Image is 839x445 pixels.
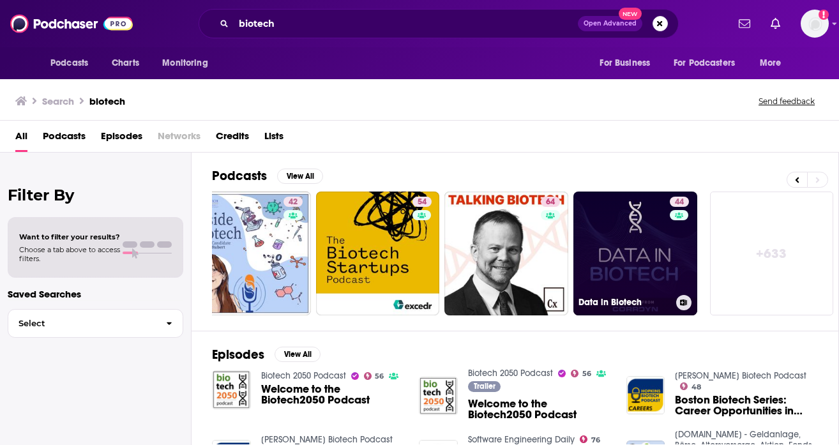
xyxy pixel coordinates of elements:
button: Select [8,309,183,338]
a: +633 [710,192,834,315]
h3: Data in Biotech [578,297,671,308]
button: Open AdvancedNew [578,16,642,31]
h3: biotech [89,95,125,107]
a: Lists [264,126,283,152]
input: Search podcasts, credits, & more... [234,13,578,34]
a: Biotech 2050 Podcast [261,370,346,381]
a: Episodes [101,126,142,152]
a: 56 [571,370,591,377]
h2: Podcasts [212,168,267,184]
a: 44 [670,197,689,207]
a: 64 [444,192,568,315]
span: Monitoring [162,54,208,72]
span: 56 [375,373,384,379]
a: Podcasts [43,126,86,152]
a: Welcome to the Biotech2050 Podcast [468,398,611,420]
a: 48 [680,382,701,390]
img: User Profile [801,10,829,38]
a: Credits [216,126,249,152]
span: Open Advanced [584,20,637,27]
span: More [760,54,782,72]
a: 54 [412,197,432,207]
a: Biotech 2050 Podcast [468,368,553,379]
span: 48 [692,384,701,390]
span: Podcasts [50,54,88,72]
span: Logged in as allisonstowell [801,10,829,38]
span: 54 [418,196,427,209]
a: 64 [541,197,560,207]
button: open menu [42,51,105,75]
p: Saved Searches [8,288,183,300]
span: For Podcasters [674,54,735,72]
a: All [15,126,27,152]
span: 76 [591,437,600,443]
button: open menu [153,51,224,75]
span: Networks [158,126,200,152]
span: Choose a tab above to access filters. [19,245,120,263]
button: Send feedback [755,96,819,107]
a: EpisodesView All [212,347,321,363]
a: Software Engineering Daily [468,434,575,445]
span: For Business [600,54,650,72]
span: Select [8,319,156,328]
a: 56 [364,372,384,380]
span: 42 [289,196,298,209]
button: Show profile menu [801,10,829,38]
a: 42 [187,192,311,315]
svg: Add a profile image [819,10,829,20]
a: PodcastsView All [212,168,323,184]
button: open menu [591,51,666,75]
a: 76 [580,435,600,443]
img: Podchaser - Follow, Share and Rate Podcasts [10,11,133,36]
h2: Filter By [8,186,183,204]
span: Want to filter your results? [19,232,120,241]
a: Show notifications dropdown [734,13,755,34]
a: Charts [103,51,147,75]
span: Trailer [474,382,495,390]
button: View All [277,169,323,184]
img: Boston Biotech Series: Career Opportunities in Biotech [626,376,665,415]
a: 44Data in Biotech [573,192,697,315]
img: Welcome to the Biotech2050 Podcast [419,377,458,416]
a: Boston Biotech Series: Career Opportunities in Biotech [675,395,818,416]
img: Welcome to the Biotech2050 Podcast [212,370,251,409]
span: 44 [675,196,684,209]
button: open menu [751,51,797,75]
h3: Search [42,95,74,107]
a: Show notifications dropdown [766,13,785,34]
a: Hopkins Biotech Podcast [261,434,393,445]
a: 42 [283,197,303,207]
a: Welcome to the Biotech2050 Podcast [261,384,404,405]
span: 64 [546,196,555,209]
a: Hopkins Biotech Podcast [675,370,806,381]
a: 54 [316,192,440,315]
button: View All [275,347,321,362]
button: open menu [665,51,753,75]
span: Charts [112,54,139,72]
span: New [619,8,642,20]
div: Search podcasts, credits, & more... [199,9,679,38]
span: 56 [582,371,591,377]
h2: Episodes [212,347,264,363]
